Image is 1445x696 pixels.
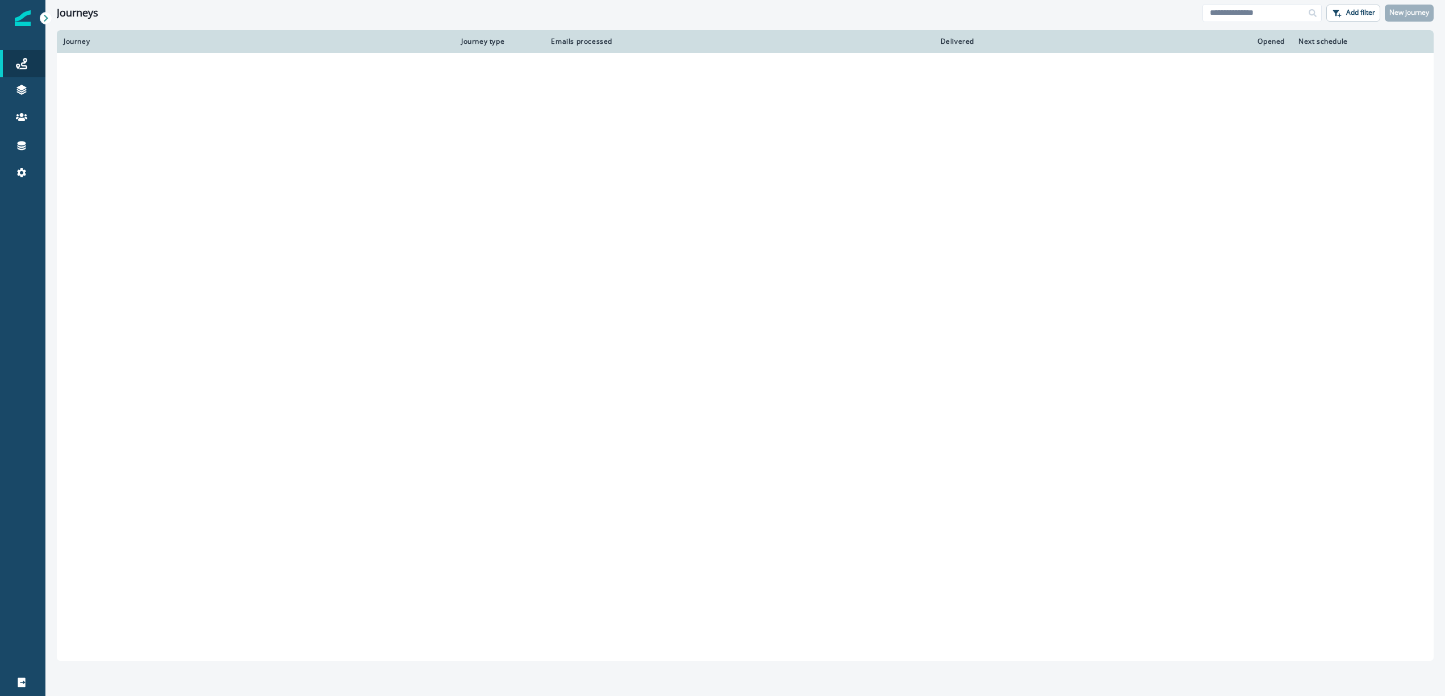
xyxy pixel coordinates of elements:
div: Next schedule [1298,37,1398,46]
div: Journey type [461,37,533,46]
h1: Journeys [57,7,98,19]
p: New journey [1389,9,1429,16]
p: Add filter [1346,9,1375,16]
div: Emails processed [546,37,612,46]
div: Journey [64,37,448,46]
button: Add filter [1326,5,1380,22]
div: Opened [988,37,1285,46]
div: Delivered [626,37,974,46]
img: Inflection [15,10,31,26]
button: New journey [1385,5,1434,22]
